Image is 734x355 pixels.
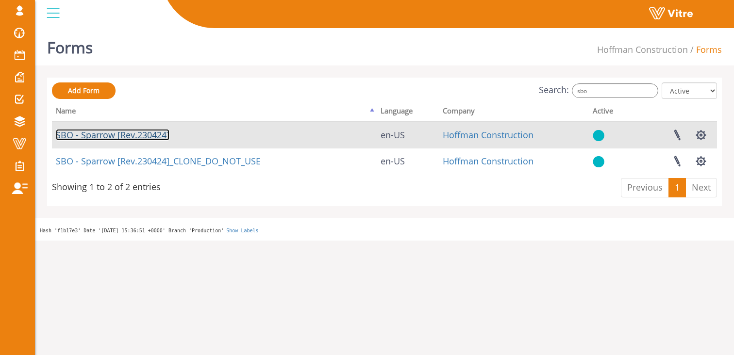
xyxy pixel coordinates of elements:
[56,129,169,141] a: SBO - Sparrow [Rev.230424]
[593,129,604,142] img: yes
[572,83,658,98] input: Search:
[668,178,686,197] a: 1
[40,228,224,233] span: Hash 'f1b17e3' Date '[DATE] 15:36:51 +0000' Branch 'Production'
[621,178,669,197] a: Previous
[52,82,116,99] a: Add Form
[377,103,439,122] th: Language
[68,86,100,95] span: Add Form
[226,228,258,233] a: Show Labels
[685,178,717,197] a: Next
[589,103,632,122] th: Active
[47,24,93,65] h1: Forms
[52,103,377,122] th: Name: activate to sort column descending
[688,44,722,56] li: Forms
[593,156,604,168] img: yes
[539,83,658,98] label: Search:
[443,155,534,167] a: Hoffman Construction
[52,177,161,194] div: Showing 1 to 2 of 2 entries
[439,103,589,122] th: Company
[377,122,439,148] td: en-US
[443,129,534,141] a: Hoffman Construction
[377,148,439,174] td: en-US
[597,44,688,55] a: Hoffman Construction
[56,155,261,167] a: SBO - Sparrow [Rev.230424]_CLONE_DO_NOT_USE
